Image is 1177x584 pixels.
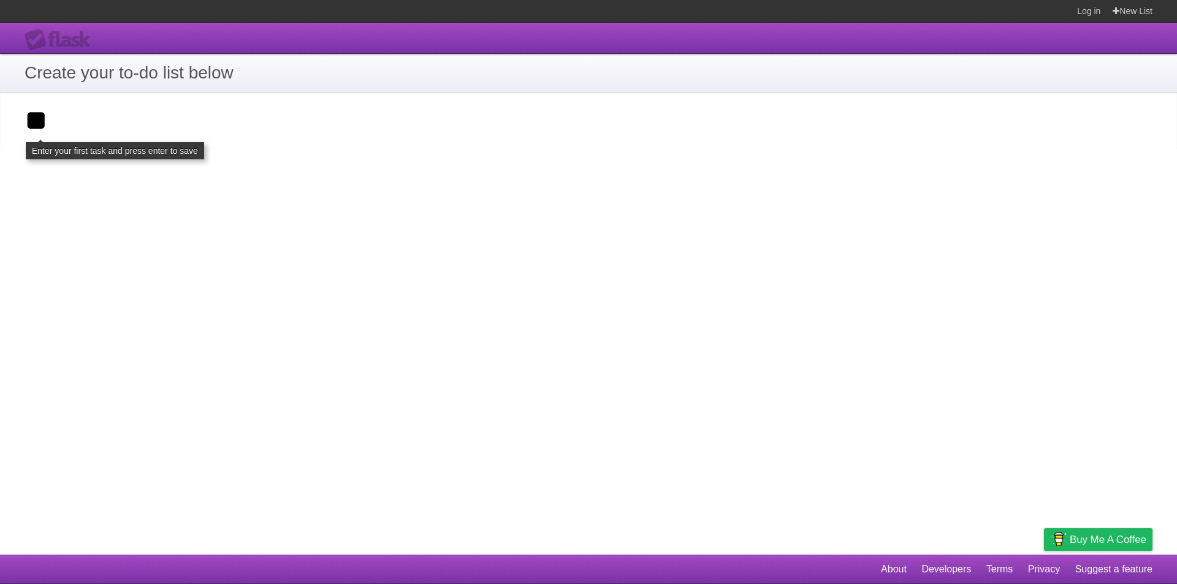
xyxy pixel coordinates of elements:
[881,558,907,581] a: About
[986,558,1013,581] a: Terms
[25,60,1152,86] h1: Create your to-do list below
[1075,558,1152,581] a: Suggest a feature
[25,29,98,51] div: Flask
[1050,529,1067,550] img: Buy me a coffee
[1028,558,1060,581] a: Privacy
[921,558,971,581] a: Developers
[1044,528,1152,551] a: Buy me a coffee
[1070,529,1146,550] span: Buy me a coffee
